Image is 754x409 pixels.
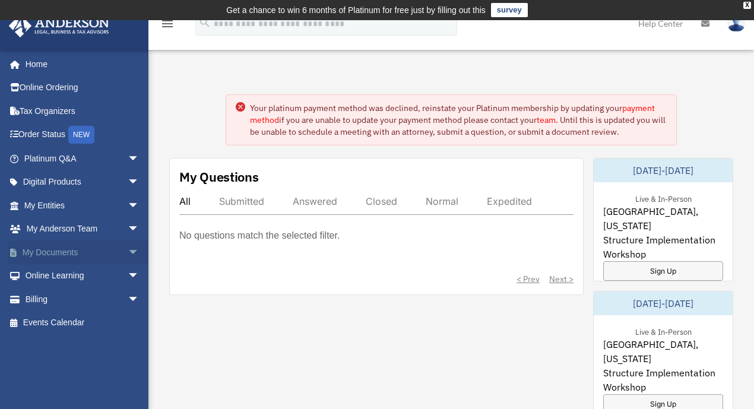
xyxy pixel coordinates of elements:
span: arrow_drop_down [128,217,151,242]
div: [DATE]-[DATE] [594,158,733,182]
a: Digital Productsarrow_drop_down [8,170,157,194]
img: User Pic [727,15,745,32]
span: Structure Implementation Workshop [603,366,723,394]
a: menu [160,21,175,31]
div: Normal [426,195,458,207]
span: arrow_drop_down [128,264,151,288]
div: My Questions [179,168,259,186]
a: Sign Up [603,261,723,281]
a: Events Calendar [8,311,157,335]
a: Platinum Q&Aarrow_drop_down [8,147,157,170]
div: [DATE]-[DATE] [594,291,733,315]
a: payment method [250,103,655,125]
span: [GEOGRAPHIC_DATA], [US_STATE] [603,337,723,366]
span: arrow_drop_down [128,194,151,218]
a: Online Ordering [8,76,157,100]
div: Answered [293,195,337,207]
a: team [537,115,556,125]
div: Live & In-Person [626,192,701,204]
span: arrow_drop_down [128,240,151,265]
a: My Anderson Teamarrow_drop_down [8,217,157,241]
a: Home [8,52,151,76]
p: No questions match the selected filter. [179,227,340,244]
div: Expedited [487,195,532,207]
div: Your platinum payment method was declined, reinstate your Platinum membership by updating your if... [250,102,667,138]
a: Tax Organizers [8,99,157,123]
span: Structure Implementation Workshop [603,233,723,261]
a: Online Learningarrow_drop_down [8,264,157,288]
div: NEW [68,126,94,144]
div: Live & In-Person [626,325,701,337]
div: close [743,2,751,9]
a: survey [491,3,528,17]
a: Billingarrow_drop_down [8,287,157,311]
a: Order StatusNEW [8,123,157,147]
div: Closed [366,195,397,207]
div: Submitted [219,195,264,207]
span: arrow_drop_down [128,287,151,312]
a: My Documentsarrow_drop_down [8,240,157,264]
div: Get a chance to win 6 months of Platinum for free just by filling out this [226,3,486,17]
i: search [198,16,211,29]
img: Anderson Advisors Platinum Portal [5,14,113,37]
span: arrow_drop_down [128,147,151,171]
span: arrow_drop_down [128,170,151,195]
i: menu [160,17,175,31]
span: [GEOGRAPHIC_DATA], [US_STATE] [603,204,723,233]
div: All [179,195,191,207]
a: My Entitiesarrow_drop_down [8,194,157,217]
